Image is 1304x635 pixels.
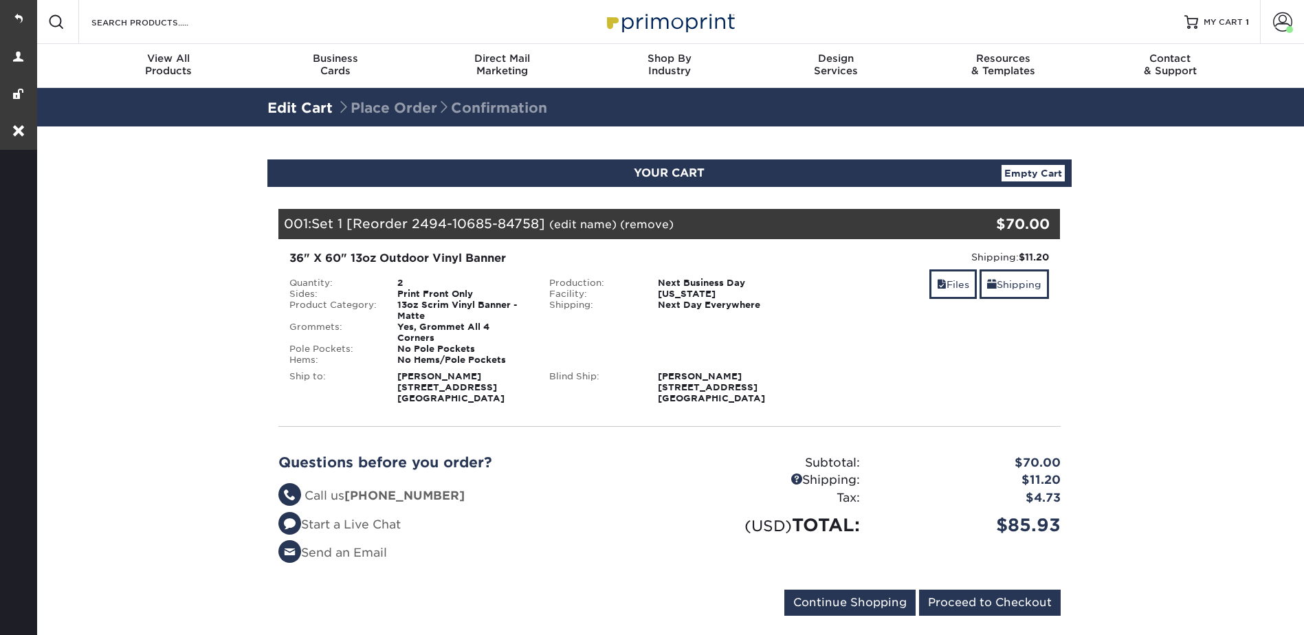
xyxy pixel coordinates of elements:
div: No Hems/Pole Pockets [387,355,539,366]
div: Blind Ship: [539,371,648,404]
div: Ship to: [279,371,388,404]
div: Products [85,52,252,77]
div: Services [753,52,920,77]
div: Tax: [670,489,870,507]
div: Hems: [279,355,388,366]
a: (remove) [620,218,674,231]
strong: [PERSON_NAME] [STREET_ADDRESS] [GEOGRAPHIC_DATA] [658,371,765,403]
a: Start a Live Chat [278,517,401,531]
a: Shipping [980,269,1049,299]
div: Product Category: [279,300,388,322]
div: Yes, Grommet All 4 Corners [387,322,539,344]
div: Print Front Only [387,289,539,300]
a: Resources& Templates [920,44,1087,88]
div: Shipping: [670,471,870,489]
span: Place Order Confirmation [337,100,547,116]
li: Call us [278,487,659,505]
div: 36" X 60" 13oz Outdoor Vinyl Banner [289,250,789,267]
span: files [937,279,947,290]
small: (USD) [744,517,792,535]
a: Send an Email [278,546,387,559]
div: & Support [1087,52,1254,77]
div: No Pole Pockets [387,344,539,355]
div: $70.00 [870,454,1071,472]
strong: [PERSON_NAME] [STREET_ADDRESS] [GEOGRAPHIC_DATA] [397,371,505,403]
span: MY CART [1204,16,1243,28]
span: shipping [987,279,997,290]
a: DesignServices [753,44,920,88]
div: $70.00 [930,214,1050,234]
div: $11.20 [870,471,1071,489]
div: $4.73 [870,489,1071,507]
div: Sides: [279,289,388,300]
div: TOTAL: [670,512,870,538]
div: Cards [252,52,419,77]
div: Shipping: [810,250,1050,264]
div: 001: [278,209,930,239]
a: Empty Cart [1002,165,1065,181]
div: Industry [586,52,753,77]
div: Pole Pockets: [279,344,388,355]
div: $85.93 [870,512,1071,538]
span: Resources [920,52,1087,65]
a: (edit name) [549,218,617,231]
div: & Templates [920,52,1087,77]
img: Primoprint [601,7,738,36]
div: 2 [387,278,539,289]
span: Set 1 [Reorder 2494-10685-84758] [311,216,545,231]
div: Facility: [539,289,648,300]
span: 1 [1246,17,1249,27]
a: Edit Cart [267,100,333,116]
div: Next Business Day [648,278,799,289]
span: Business [252,52,419,65]
div: Subtotal: [670,454,870,472]
input: SEARCH PRODUCTS..... [90,14,224,30]
h2: Questions before you order? [278,454,659,471]
span: Design [753,52,920,65]
div: Grommets: [279,322,388,344]
div: Quantity: [279,278,388,289]
input: Proceed to Checkout [919,590,1061,616]
div: 13oz Scrim Vinyl Banner - Matte [387,300,539,322]
a: Contact& Support [1087,44,1254,88]
a: BusinessCards [252,44,419,88]
a: Shop ByIndustry [586,44,753,88]
a: Direct MailMarketing [419,44,586,88]
input: Continue Shopping [784,590,916,616]
div: Shipping: [539,300,648,311]
span: View All [85,52,252,65]
a: View AllProducts [85,44,252,88]
strong: $11.20 [1019,252,1049,263]
div: Next Day Everywhere [648,300,799,311]
span: Direct Mail [419,52,586,65]
div: [US_STATE] [648,289,799,300]
strong: [PHONE_NUMBER] [344,489,465,502]
div: Production: [539,278,648,289]
span: Shop By [586,52,753,65]
div: Marketing [419,52,586,77]
span: YOUR CART [634,166,705,179]
span: Contact [1087,52,1254,65]
a: Files [929,269,977,299]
